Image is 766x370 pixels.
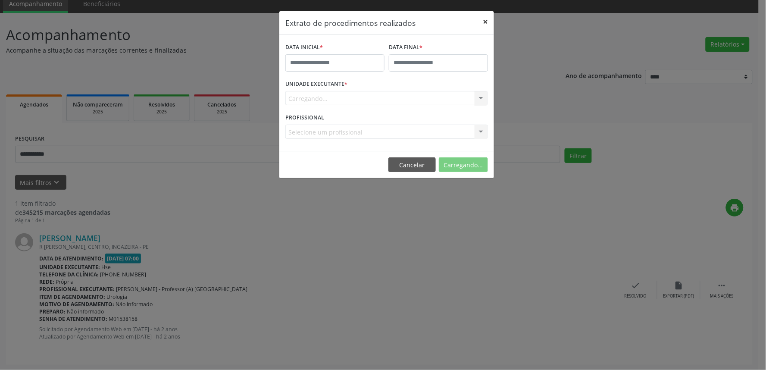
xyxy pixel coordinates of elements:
[388,157,436,172] button: Cancelar
[477,11,494,32] button: Close
[285,78,347,91] label: UNIDADE EXECUTANTE
[389,41,422,54] label: DATA FINAL
[285,41,323,54] label: DATA INICIAL
[285,17,416,28] h5: Extrato de procedimentos realizados
[439,157,488,172] button: Carregando...
[285,111,324,125] label: PROFISSIONAL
